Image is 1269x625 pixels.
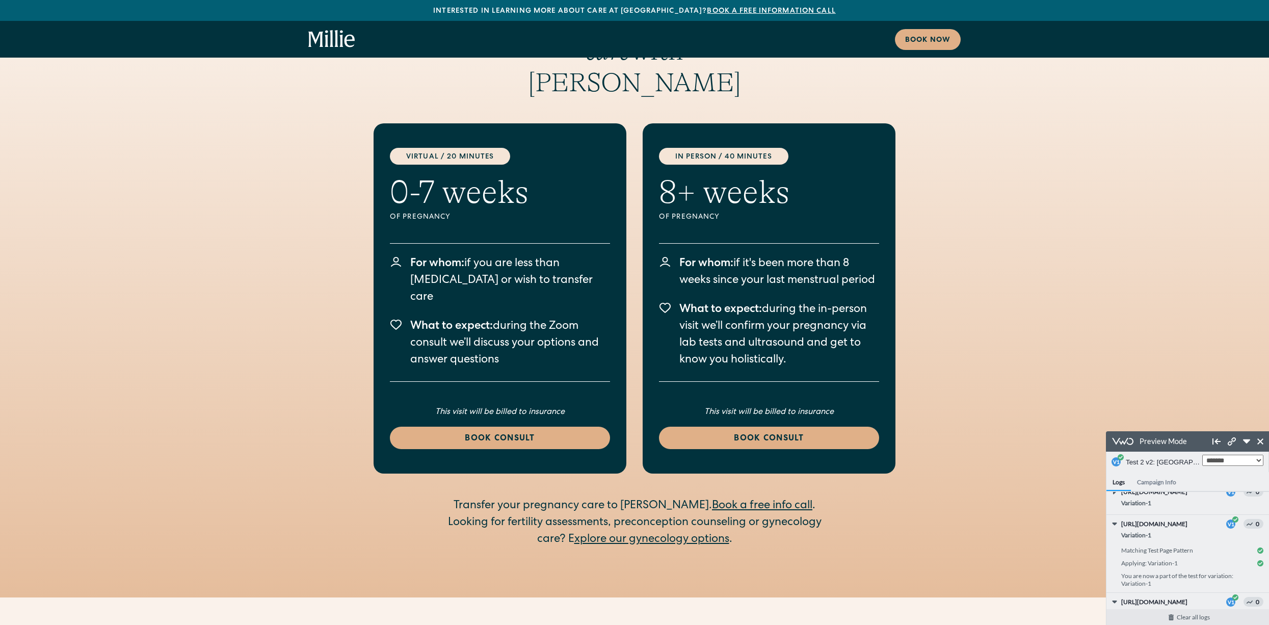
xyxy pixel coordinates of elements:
div: Of pregnancy [659,212,789,223]
span: For whom: [410,258,464,270]
a: Book consult [659,427,879,449]
h4: Logs [1,41,25,60]
div: Of pregnancy [390,212,528,223]
a: home [308,30,355,48]
div: Virtual / 20 Minutes [390,148,510,165]
button: Test 2 v2: [GEOGRAPHIC_DATA] (Split URL) (ID: 10) [20,22,96,40]
div: Variation-1 [15,175,157,188]
h2: 8+ weeks [659,173,789,212]
div: Book consult [671,433,867,445]
a: xplore our gynecology options [574,534,729,545]
div: V [120,88,129,97]
a: Book a free information call [707,8,835,15]
span: [URL][DOMAIN_NAME] [15,166,107,175]
span: What to expect: [679,304,762,316]
span: For whom: [679,258,733,270]
a: Book now [895,29,961,50]
div: Applying: Variation-1 [15,125,157,138]
div: Variation-1 [15,65,157,78]
div: in person / 40 minutes [659,148,788,165]
div: V [120,56,129,65]
span: 1 [125,168,128,174]
span: 1 [125,58,128,64]
span: 0 [138,88,157,97]
h2: 0-7 weeks [390,173,528,212]
div: Matching Test Page Pattern [15,113,157,125]
span: [URL][DOMAIN_NAME] [15,56,107,65]
div: Transfer your pregnancy care to [PERSON_NAME]. . [439,498,830,515]
div: Looking for fertility assessments, preconception counseling or gynecology care? E . [439,515,830,549]
em: This visit will be billed to insurance [704,408,834,416]
a: Book a free info call [712,501,812,512]
p: if you are less than [MEDICAL_DATA] or wish to transfer care [410,256,610,306]
p: during the in-person visit we’ll confirm your pregnancy via lab tests and ultrasound and get to k... [679,302,879,369]
div: Book now [905,35,950,46]
div: Variation-1 [15,97,157,110]
a: Book consult [390,427,610,449]
em: This visit will be billed to insurance [435,408,565,416]
div: You are now a part of the test for variation: Variation-1 [15,138,157,159]
span: 0 [138,56,157,65]
span: What to expect: [410,321,493,332]
p: if it's been more than 8 weeks since your last menstrual period [679,256,879,290]
div: Book consult [402,433,598,445]
div: V [120,166,129,175]
p: during the Zoom consult we’ll discuss your options and answer questions [410,319,610,369]
h4: Campaign Info [25,41,76,60]
span: [URL][DOMAIN_NAME] [15,88,107,97]
span: 0 [138,166,157,175]
span: 1 [125,90,128,96]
